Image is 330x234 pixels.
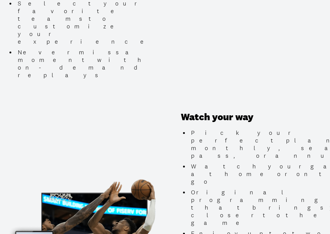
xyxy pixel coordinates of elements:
[15,49,165,79] li: Never miss a moment with on-demand replays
